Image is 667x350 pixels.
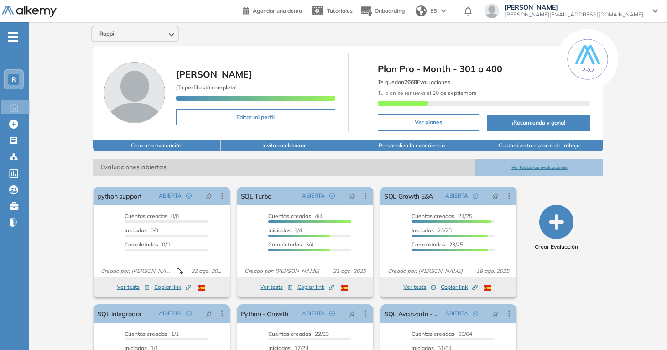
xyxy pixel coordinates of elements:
span: Iniciadas [268,227,291,234]
iframe: Chat Widget [503,244,667,350]
span: Cuentas creadas [268,330,311,337]
span: pushpin [206,192,212,199]
button: ¡Recomienda y gana! [487,115,590,131]
a: SQL Turbo [241,187,272,205]
span: 22 ago. 2025 [188,267,226,275]
span: check-circle [186,193,192,199]
img: ESP [484,285,491,291]
button: Customiza tu espacio de trabajo [475,140,603,151]
a: SQL integrador [97,304,141,323]
img: arrow [441,9,446,13]
button: Ver planes [378,114,479,131]
span: Tutoriales [327,7,353,14]
button: pushpin [199,188,219,203]
span: Creado por: [PERSON_NAME] [384,267,466,275]
span: pushpin [206,310,212,317]
span: pushpin [349,310,355,317]
img: world [416,5,427,16]
span: Completados [268,241,302,248]
span: 4/4 [268,213,323,219]
button: Onboarding [360,1,405,21]
span: 18 ago. 2025 [473,267,513,275]
span: Creado por: [PERSON_NAME] [97,267,176,275]
span: Creado por: [PERSON_NAME] [241,267,323,275]
span: 3/4 [268,227,302,234]
a: SQL Avanzado - Growth [384,304,442,323]
span: ¡Tu perfil está completo! [176,84,237,91]
span: check-circle [329,193,335,199]
span: 0/0 [125,227,158,234]
span: Rappi [99,30,114,37]
span: Cuentas creadas [412,213,454,219]
span: check-circle [473,311,478,316]
span: 23/25 [412,241,463,248]
span: ABIERTA [302,309,325,318]
button: Editar mi perfil [176,109,335,125]
img: ESP [341,285,348,291]
span: 24/25 [412,213,472,219]
span: Copiar link [154,283,191,291]
span: 21 ago. 2025 [329,267,370,275]
span: ABIERTA [445,192,468,200]
span: Te quedan Evaluaciones [378,78,450,85]
span: ABIERTA [302,192,325,200]
a: SQL Growth E&A [384,187,433,205]
span: check-circle [329,311,335,316]
span: Tu plan se renueva el [378,89,477,96]
span: pushpin [492,192,499,199]
div: Widget de chat [503,244,667,350]
button: Ver tests [117,282,150,293]
span: check-circle [473,193,478,199]
button: Crear Evaluación [535,205,578,251]
button: pushpin [342,306,362,321]
span: 0/0 [125,213,179,219]
span: 0/0 [125,241,170,248]
span: Iniciadas [412,227,434,234]
span: [PERSON_NAME] [505,4,643,11]
span: Crear Evaluación [535,243,578,251]
button: Crea una evaluación [93,140,220,151]
button: pushpin [485,306,505,321]
span: Copiar link [297,283,334,291]
button: Copiar link [441,282,478,293]
span: [PERSON_NAME] [176,68,252,80]
span: ES [430,7,437,15]
button: Ver tests [260,282,293,293]
span: Cuentas creadas [125,213,167,219]
button: pushpin [199,306,219,321]
button: Personaliza la experiencia [348,140,475,151]
button: Copiar link [154,282,191,293]
button: pushpin [342,188,362,203]
button: Ver todas las evaluaciones [475,159,603,176]
span: check-circle [186,311,192,316]
span: 3/4 [268,241,313,248]
span: Iniciadas [125,227,147,234]
img: Foto de perfil [104,62,165,123]
span: Cuentas creadas [412,330,454,337]
span: Evaluaciones abiertas [93,159,475,176]
span: Copiar link [441,283,478,291]
a: Agendar una demo [243,5,302,16]
span: ABIERTA [159,309,182,318]
span: Cuentas creadas [125,330,167,337]
button: Ver tests [403,282,436,293]
button: Copiar link [297,282,334,293]
a: Python - Growth [241,304,288,323]
span: Completados [412,241,445,248]
b: 2668 [404,78,417,85]
b: 30 de septiembre [431,89,477,96]
span: 22/23 [268,330,329,337]
span: 1/1 [125,330,179,337]
a: python support [97,187,141,205]
span: 23/25 [412,227,452,234]
span: Onboarding [375,7,405,14]
span: [PERSON_NAME][EMAIL_ADDRESS][DOMAIN_NAME] [505,11,643,18]
span: Completados [125,241,158,248]
span: Cuentas creadas [268,213,311,219]
span: 59/64 [412,330,472,337]
img: ESP [198,285,205,291]
span: R [11,76,16,83]
img: Logo [2,6,57,17]
span: ABIERTA [445,309,468,318]
span: ABIERTA [159,192,182,200]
